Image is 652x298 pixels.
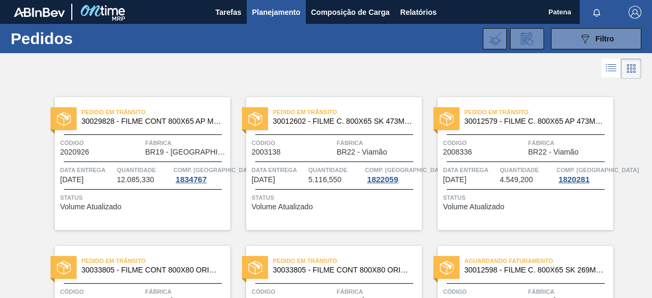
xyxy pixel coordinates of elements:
[273,266,413,274] span: 30033805 - FILME CONT 800X80 ORIG 473 MP C12 429
[81,266,222,274] span: 30033805 - FILME CONT 800X80 ORIG 473 MP C12 429
[500,176,533,184] span: 4.549,200
[556,175,591,184] div: 1820281
[248,112,262,126] img: status
[440,261,454,275] img: status
[173,165,228,184] a: Comp. [GEOGRAPHIC_DATA]1834767
[215,6,241,19] span: Tarefas
[337,138,419,148] span: Fábrica
[14,7,65,17] img: TNhmsLtSVTkK8tSr43FrP2fwEKptu5GPRR3wAAAABJRU5ErkJggg==
[252,286,334,297] span: Código
[500,165,554,175] span: Quantidade
[311,6,390,19] span: Composição de Carga
[57,261,71,275] img: status
[422,97,613,230] a: statusPedido em Trânsito30012579 - FILME C. 800X65 AP 473ML C12 429Código2008336FábricaBR22 - Via...
[443,138,525,148] span: Código
[629,6,641,19] img: Logout
[11,32,156,45] h1: Pedidos
[60,203,121,211] span: Volume Atualizado
[443,286,525,297] span: Código
[273,117,413,125] span: 30012602 - FILME C. 800X65 SK 473ML C12 429
[273,256,422,266] span: Pedido em Trânsito
[60,138,143,148] span: Código
[443,203,504,211] span: Volume Atualizado
[580,5,614,20] button: Notificações
[556,165,611,184] a: Comp. [GEOGRAPHIC_DATA]1820281
[81,256,230,266] span: Pedido em Trânsito
[464,256,613,266] span: Aguardando Faturamento
[528,286,611,297] span: Fábrica
[252,165,306,175] span: Data Entrega
[440,112,454,126] img: status
[60,176,83,184] span: 09/10/2025
[252,192,419,203] span: Status
[145,286,228,297] span: Fábrica
[230,97,422,230] a: statusPedido em Trânsito30012602 - FILME C. 800X65 SK 473ML C12 429Código2003138FábricaBR22 - Via...
[39,97,230,230] a: statusPedido em Trânsito30029828 - FILME CONT 800X65 AP MP 473 C12 429Código2020926FábricaBR19 - ...
[443,176,466,184] span: 09/10/2025
[252,148,281,156] span: 2003138
[81,107,230,117] span: Pedido em Trânsito
[60,165,114,175] span: Data Entrega
[601,58,621,79] div: Visão em Lista
[365,165,447,175] span: Comp. Carga
[273,107,422,117] span: Pedido em Trânsito
[443,148,472,156] span: 2008336
[464,107,613,117] span: Pedido em Trânsito
[443,192,611,203] span: Status
[248,261,262,275] img: status
[483,28,507,49] div: Importar Negociações dos Pedidos
[145,138,228,148] span: Fábrica
[337,286,419,297] span: Fábrica
[173,165,256,175] span: Comp. Carga
[117,176,154,184] span: 12.085,330
[337,148,387,156] span: BR22 - Viamão
[60,192,228,203] span: Status
[464,117,605,125] span: 30012579 - FILME C. 800X65 AP 473ML C12 429
[60,286,143,297] span: Código
[308,165,363,175] span: Quantidade
[621,58,641,79] div: Visão em Cards
[173,175,208,184] div: 1834767
[443,165,497,175] span: Data Entrega
[528,148,579,156] span: BR22 - Viamão
[117,165,171,175] span: Quantidade
[400,6,437,19] span: Relatórios
[252,138,334,148] span: Código
[365,175,400,184] div: 1822059
[252,203,313,211] span: Volume Atualizado
[252,6,300,19] span: Planejamento
[528,138,611,148] span: Fábrica
[57,112,71,126] img: status
[252,176,275,184] span: 09/10/2025
[145,148,228,156] span: BR19 - Nova Rio
[365,165,419,184] a: Comp. [GEOGRAPHIC_DATA]1822059
[596,35,614,43] span: Filtro
[464,266,605,274] span: 30012598 - FILME C. 800X65 SK 269ML C15 429
[81,117,222,125] span: 30029828 - FILME CONT 800X65 AP MP 473 C12 429
[308,176,341,184] span: 5.116,550
[60,148,89,156] span: 2020926
[551,28,641,49] button: Filtro
[510,28,544,49] div: Solicitação de Revisão de Pedidos
[556,165,639,175] span: Comp. Carga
